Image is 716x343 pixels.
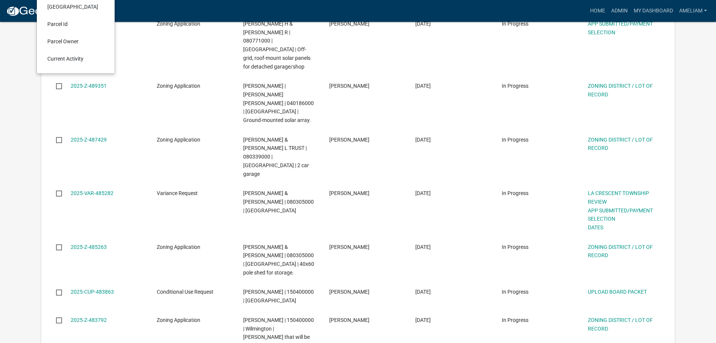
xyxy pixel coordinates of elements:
[329,244,369,250] span: James Veglahn
[71,137,107,143] a: 2025-Z-487429
[502,289,528,295] span: In Progress
[588,190,649,205] a: LA CRESCENT TOWNSHIP REVIEW
[157,83,200,89] span: Zoning Application
[243,244,314,276] span: VEGLAHN,JAMES W & CHERYL | 080305000 | La Crescent | 40x60 pole shed for storage.
[157,289,213,295] span: Conditional Use Request
[71,190,114,196] a: 2025-VAR-485282
[329,190,369,196] span: James Veglahn
[502,137,528,143] span: In Progress
[502,317,528,323] span: In Progress
[71,83,107,89] a: 2025-Z-489351
[415,244,431,250] span: 09/29/2025
[588,83,653,98] a: ZONING DISTRICT / LOT OF RECORD
[329,317,369,323] span: Gerald Ladsten
[243,190,314,213] span: VEGLAHN,JAMES W & CHERYL | 080305000 | La Crescent
[157,137,200,143] span: Zoning Application
[502,244,528,250] span: In Progress
[608,4,631,18] a: Admin
[588,207,653,222] a: APP SUBMITTED/PAYMENT SELECTION
[588,317,653,332] a: ZONING DISTRICT / LOT OF RECORD
[588,244,653,259] a: ZONING DISTRICT / LOT OF RECORD
[243,83,314,123] span: ZIEKE,STEVEN M | ELIZABETH M DOLDER ZIEKE | 040186000 | Crooked Creek | Ground-mounted solar array.
[71,317,107,323] a: 2025-Z-483792
[329,137,369,143] span: Anthony Miller
[415,83,431,89] span: 10/07/2025
[243,137,309,177] span: WINSKY,DAVID W & JUDY L TRUST | 080339000 | La Crescent | 2 car garage
[502,21,528,27] span: In Progress
[415,317,431,323] span: 09/25/2025
[415,289,431,295] span: 09/25/2025
[415,137,431,143] span: 10/03/2025
[415,21,431,27] span: 10/08/2025
[588,289,647,295] a: UPLOAD BOARD PACKET
[71,289,114,295] a: 2025-CUP-483863
[329,21,369,27] span: Calvin H Pasvogel
[41,15,110,33] li: Parcel Id
[157,21,200,27] span: Zoning Application
[502,190,528,196] span: In Progress
[71,244,107,250] a: 2025-Z-485263
[588,137,653,151] a: ZONING DISTRICT / LOT OF RECORD
[157,244,200,250] span: Zoning Application
[41,33,110,50] li: Parcel Owner
[587,4,608,18] a: Home
[41,50,110,67] li: Current Activity
[329,289,369,295] span: Gerald Ladsten
[157,190,198,196] span: Variance Request
[676,4,710,18] a: AmeliaM
[157,317,200,323] span: Zoning Application
[588,224,603,230] a: DATES
[329,83,369,89] span: Steven Zieke
[502,83,528,89] span: In Progress
[243,289,314,303] span: LADSTEN,GERALD | 150400000 | Wilmington
[415,190,431,196] span: 09/29/2025
[631,4,676,18] a: My Dashboard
